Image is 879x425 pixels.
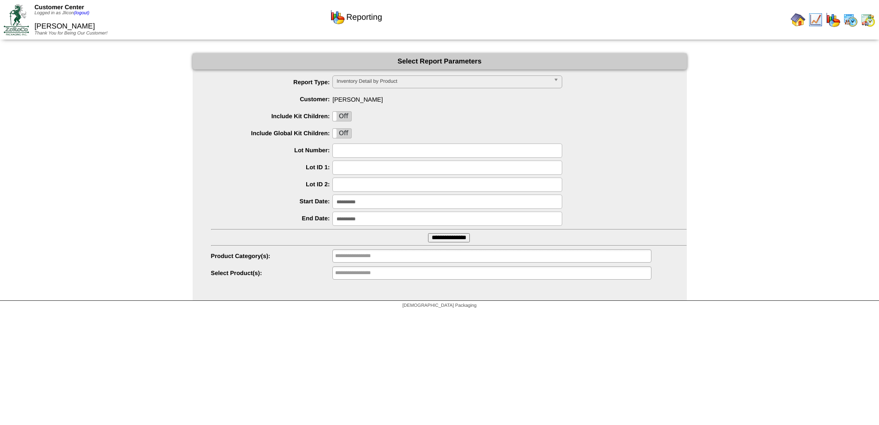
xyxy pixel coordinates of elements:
img: graph.gif [330,10,345,24]
span: Thank You for Being Our Customer! [34,31,108,36]
label: Start Date: [211,198,333,205]
label: Include Global Kit Children: [211,130,333,137]
label: Product Category(s): [211,253,333,259]
label: End Date: [211,215,333,222]
label: Include Kit Children: [211,113,333,120]
span: [PERSON_NAME] [211,92,687,103]
label: Lot Number: [211,147,333,154]
img: calendarinout.gif [861,12,875,27]
label: Off [333,129,351,138]
label: Lot ID 1: [211,164,333,171]
div: Select Report Parameters [193,53,687,69]
img: graph.gif [826,12,840,27]
span: [PERSON_NAME] [34,23,95,30]
span: [DEMOGRAPHIC_DATA] Packaging [402,303,476,308]
img: calendarprod.gif [843,12,858,27]
div: OnOff [332,128,352,138]
div: OnOff [332,111,352,121]
img: line_graph.gif [808,12,823,27]
label: Lot ID 2: [211,181,333,188]
img: ZoRoCo_Logo(Green%26Foil)%20jpg.webp [4,4,29,35]
span: Inventory Detail by Product [337,76,550,87]
img: home.gif [791,12,805,27]
span: Logged in as Jlicon [34,11,90,16]
label: Report Type: [211,79,333,86]
label: Select Product(s): [211,270,333,276]
a: (logout) [74,11,90,16]
span: Customer Center [34,4,84,11]
span: Reporting [346,12,382,22]
label: Customer: [211,96,333,103]
label: Off [333,112,351,121]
